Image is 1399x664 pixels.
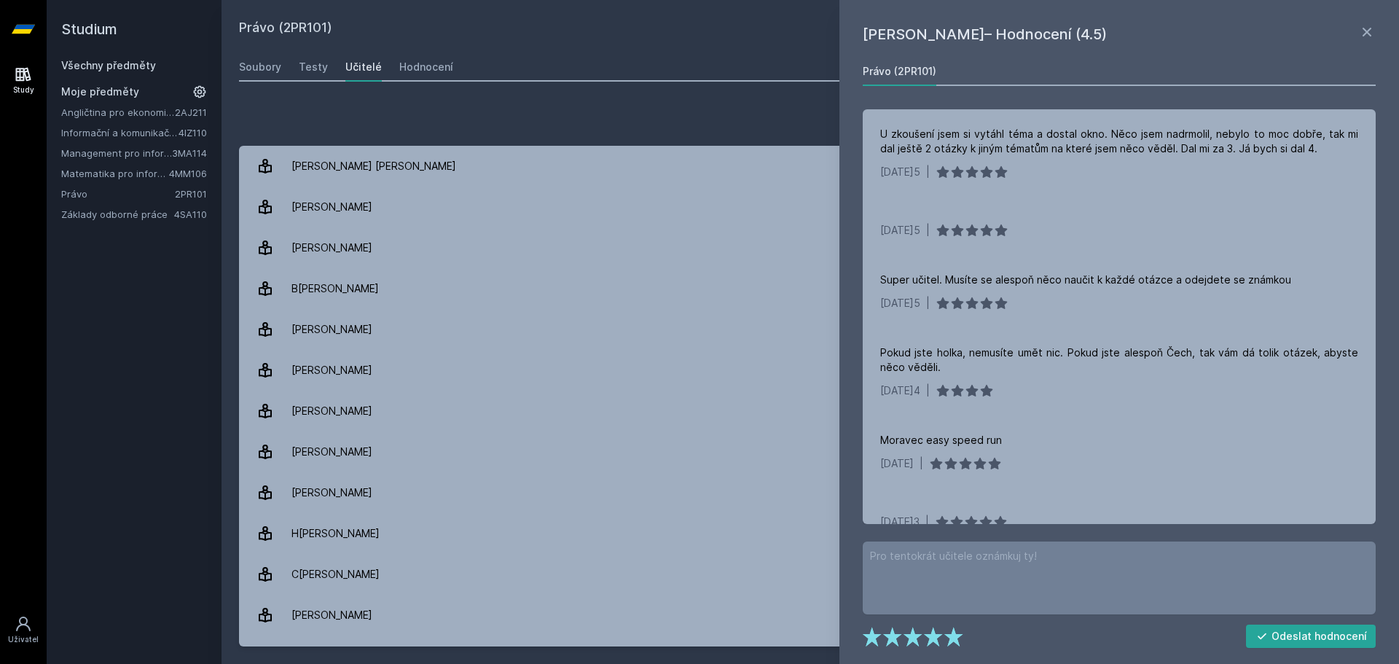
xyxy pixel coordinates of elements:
[399,60,453,74] div: Hodnocení
[3,58,44,103] a: Study
[291,601,372,630] div: [PERSON_NAME]
[1246,625,1376,648] button: Odeslat hodnocení
[179,127,207,138] a: 4IZ110
[291,519,380,548] div: H[PERSON_NAME]
[239,146,1382,187] a: [PERSON_NAME] [PERSON_NAME] 3 hodnocení 5.0
[291,397,372,426] div: [PERSON_NAME]
[880,273,1291,287] div: Super učitel. Musíte se alespoň něco naučit k každé otázce a odejdete se známkou
[239,431,1382,472] a: [PERSON_NAME] 17 hodnocení 4.4
[291,478,372,507] div: [PERSON_NAME]
[925,515,929,529] div: |
[239,187,1382,227] a: [PERSON_NAME]
[880,383,920,398] div: [DATE]4
[399,52,453,82] a: Hodnocení
[239,554,1382,595] a: C[PERSON_NAME] 1 hodnocení 1.0
[345,52,382,82] a: Učitelé
[172,147,207,159] a: 3MA114
[880,127,1358,156] div: U zkoušení jsem si vytáhl téma a dostal okno. Něco jsem nadrmolil, nebylo to moc dobře, tak mi da...
[299,60,328,74] div: Testy
[239,60,281,74] div: Soubory
[291,437,372,466] div: [PERSON_NAME]
[880,296,920,310] div: [DATE]5
[926,223,930,238] div: |
[880,433,1002,448] div: Moravec easy speed run
[239,17,1214,41] h2: Právo (2PR101)
[169,168,207,179] a: 4MM106
[61,146,172,160] a: Management pro informatiky a statistiky
[175,188,207,200] a: 2PR101
[8,634,39,645] div: Uživatel
[291,274,379,303] div: B[PERSON_NAME]
[880,345,1358,375] div: Pokud jste holka, nemusíte umět nic. Pokud jste alespoň Čech, tak vám dá tolik otázek, abyste něc...
[239,227,1382,268] a: [PERSON_NAME]
[291,315,372,344] div: [PERSON_NAME]
[61,166,169,181] a: Matematika pro informatiky
[926,165,930,179] div: |
[345,60,382,74] div: Učitelé
[920,456,923,471] div: |
[61,105,175,120] a: Angličtina pro ekonomická studia 1 (B2/C1)
[61,85,139,99] span: Moje předměty
[239,472,1382,513] a: [PERSON_NAME] 14 hodnocení 4.8
[291,152,456,181] div: [PERSON_NAME] [PERSON_NAME]
[880,515,920,529] div: [DATE]3
[299,52,328,82] a: Testy
[291,560,380,589] div: C[PERSON_NAME]
[880,456,914,471] div: [DATE]
[291,192,372,222] div: [PERSON_NAME]
[174,208,207,220] a: 4SA110
[291,356,372,385] div: [PERSON_NAME]
[880,223,920,238] div: [DATE]5
[13,85,34,95] div: Study
[239,391,1382,431] a: [PERSON_NAME] 2 hodnocení 5.0
[239,513,1382,554] a: H[PERSON_NAME] 20 hodnocení 5.0
[61,59,156,71] a: Všechny předměty
[926,296,930,310] div: |
[239,350,1382,391] a: [PERSON_NAME] 12 hodnocení 4.6
[239,52,281,82] a: Soubory
[61,207,174,222] a: Základy odborné práce
[3,608,44,652] a: Uživatel
[175,106,207,118] a: 2AJ211
[61,187,175,201] a: Právo
[239,309,1382,350] a: [PERSON_NAME] 59 hodnocení 3.7
[61,125,179,140] a: Informační a komunikační technologie
[239,268,1382,309] a: B[PERSON_NAME]
[880,165,920,179] div: [DATE]5
[239,595,1382,636] a: [PERSON_NAME] 1 hodnocení 5.0
[291,233,372,262] div: [PERSON_NAME]
[926,383,930,398] div: |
